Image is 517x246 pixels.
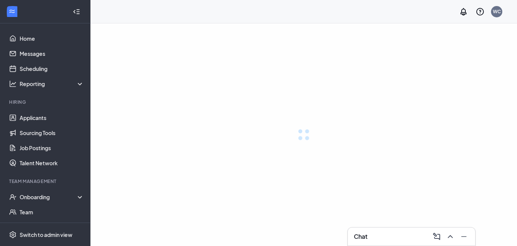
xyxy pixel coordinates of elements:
svg: UserCheck [9,193,17,201]
svg: Collapse [73,8,80,15]
h3: Chat [354,232,367,241]
a: Talent Network [20,155,84,171]
svg: ComposeMessage [432,232,441,241]
button: Minimize [457,231,469,243]
a: Applicants [20,110,84,125]
div: Reporting [20,80,84,88]
div: Onboarding [20,193,84,201]
svg: Settings [9,231,17,238]
a: Sourcing Tools [20,125,84,140]
div: WC [493,8,501,15]
div: Switch to admin view [20,231,72,238]
button: ChevronUp [444,231,456,243]
button: ComposeMessage [430,231,442,243]
svg: Analysis [9,80,17,88]
a: Messages [20,46,84,61]
svg: ChevronUp [446,232,455,241]
svg: Notifications [459,7,468,16]
a: Scheduling [20,61,84,76]
a: DocumentsCrown [20,220,84,235]
svg: Minimize [459,232,468,241]
svg: WorkstreamLogo [8,8,16,15]
a: Team [20,204,84,220]
a: Job Postings [20,140,84,155]
a: Home [20,31,84,46]
div: Team Management [9,178,83,184]
svg: QuestionInfo [476,7,485,16]
div: Hiring [9,99,83,105]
